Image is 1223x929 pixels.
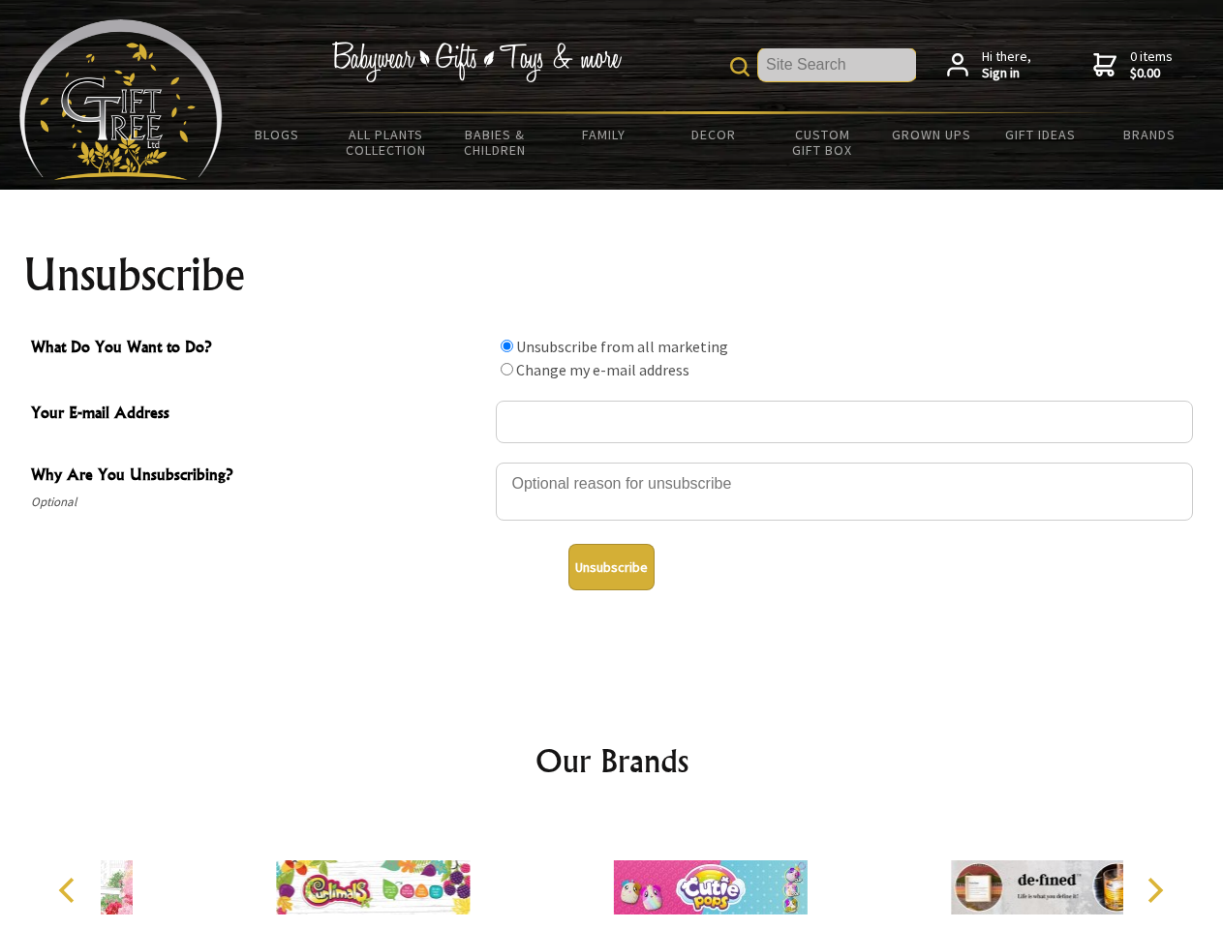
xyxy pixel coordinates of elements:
[496,401,1193,443] input: Your E-mail Address
[768,114,877,170] a: Custom Gift Box
[31,463,486,491] span: Why Are You Unsubscribing?
[441,114,550,170] a: Babies & Children
[876,114,986,155] a: Grown Ups
[501,363,513,375] input: What Do You Want to Do?
[516,360,689,379] label: Change my e-mail address
[730,57,749,76] img: product search
[568,544,655,590] button: Unsubscribe
[501,340,513,352] input: What Do You Want to Do?
[31,401,486,429] span: Your E-mail Address
[23,252,1201,298] h1: Unsubscribe
[516,337,728,356] label: Unsubscribe from all marketing
[1130,47,1173,82] span: 0 items
[550,114,659,155] a: Family
[986,114,1095,155] a: Gift Ideas
[496,463,1193,521] textarea: Why Are You Unsubscribing?
[982,65,1031,82] strong: Sign in
[1093,48,1173,82] a: 0 items$0.00
[1095,114,1205,155] a: Brands
[31,335,486,363] span: What Do You Want to Do?
[331,42,622,82] img: Babywear - Gifts - Toys & more
[332,114,442,170] a: All Plants Collection
[223,114,332,155] a: BLOGS
[48,869,91,912] button: Previous
[19,19,223,180] img: Babyware - Gifts - Toys and more...
[658,114,768,155] a: Decor
[947,48,1031,82] a: Hi there,Sign in
[982,48,1031,82] span: Hi there,
[39,737,1185,784] h2: Our Brands
[1130,65,1173,82] strong: $0.00
[31,491,486,514] span: Optional
[758,48,916,81] input: Site Search
[1133,869,1176,912] button: Next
